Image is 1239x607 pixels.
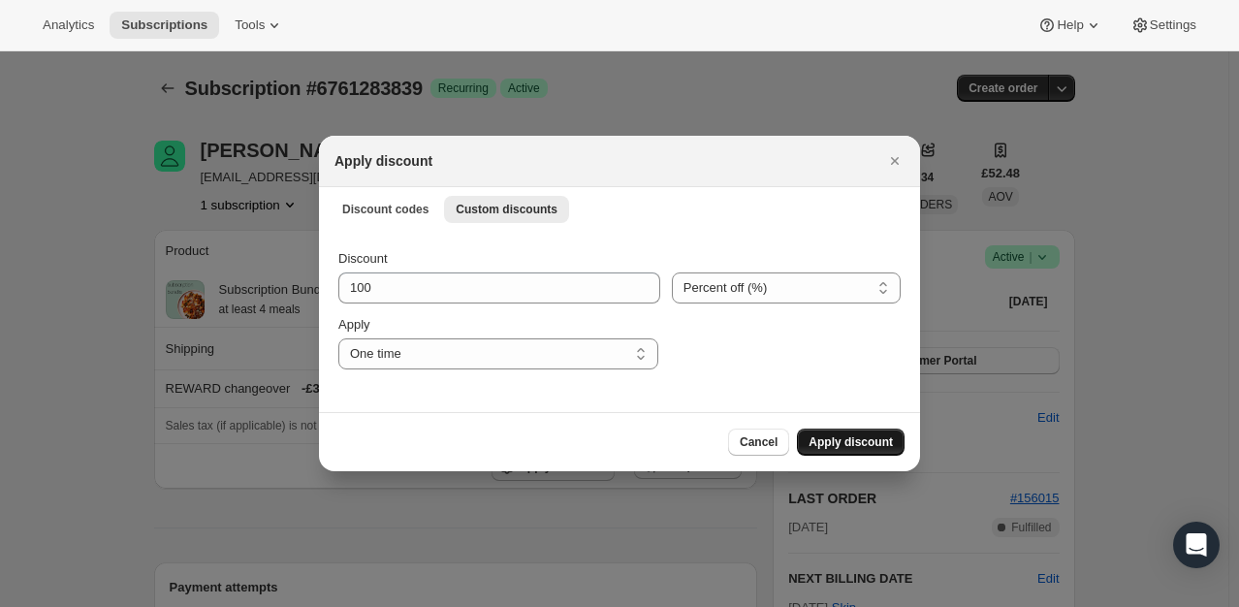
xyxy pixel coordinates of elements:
button: Tools [223,12,296,39]
span: Cancel [740,434,778,450]
span: Custom discounts [456,202,557,217]
button: Close [881,147,908,175]
button: Help [1026,12,1114,39]
div: Open Intercom Messenger [1173,522,1220,568]
span: Apply [338,317,370,332]
span: Subscriptions [121,17,207,33]
span: Analytics [43,17,94,33]
button: Cancel [728,429,789,456]
button: Subscriptions [110,12,219,39]
button: Analytics [31,12,106,39]
h2: Apply discount [334,151,432,171]
span: Discount codes [342,202,429,217]
span: Settings [1150,17,1196,33]
div: Custom discounts [319,230,920,412]
button: Custom discounts [444,196,569,223]
button: Discount codes [331,196,440,223]
button: Apply discount [797,429,905,456]
span: Discount [338,251,388,266]
span: Tools [235,17,265,33]
span: Apply discount [809,434,893,450]
span: Help [1057,17,1083,33]
button: Settings [1119,12,1208,39]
